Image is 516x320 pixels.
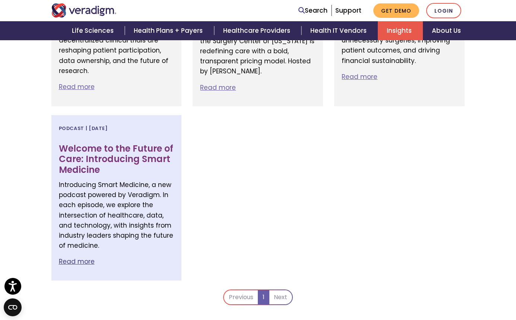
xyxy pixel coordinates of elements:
[59,143,174,175] h3: Welcome to the Future of Care: Introducing Smart Medicine
[258,290,269,304] a: 1
[4,298,22,316] button: Open CMP widget
[223,289,293,311] nav: Pagination Controls
[342,15,457,66] p: Explore a new condition-based payment model that’s reducing unnecessary surgeries, improving pati...
[125,21,214,40] a: Health Plans + Payers
[51,3,117,18] img: Veradigm logo
[59,15,174,76] p: [PERSON_NAME] joins [PERSON_NAME] to explore how decentralized clinical trials are reshaping pati...
[59,123,108,134] span: Podcast | [DATE]
[59,180,174,251] p: Introducing Smart Medicine, a new podcast powered by Veradigm. In each episode, we explore the in...
[63,21,125,40] a: Life Sciences
[301,21,378,40] a: Health IT Vendors
[378,21,423,40] a: Insights
[423,21,470,40] a: About Us
[298,6,327,16] a: Search
[214,21,301,40] a: Healthcare Providers
[426,3,461,18] a: Login
[373,274,507,311] iframe: Drift Chat Widget
[373,3,419,18] a: Get Demo
[200,26,316,77] p: Discover how Dr. [PERSON_NAME] of the Surgery Center of [US_STATE] is redefining care with a bold...
[335,6,361,15] a: Support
